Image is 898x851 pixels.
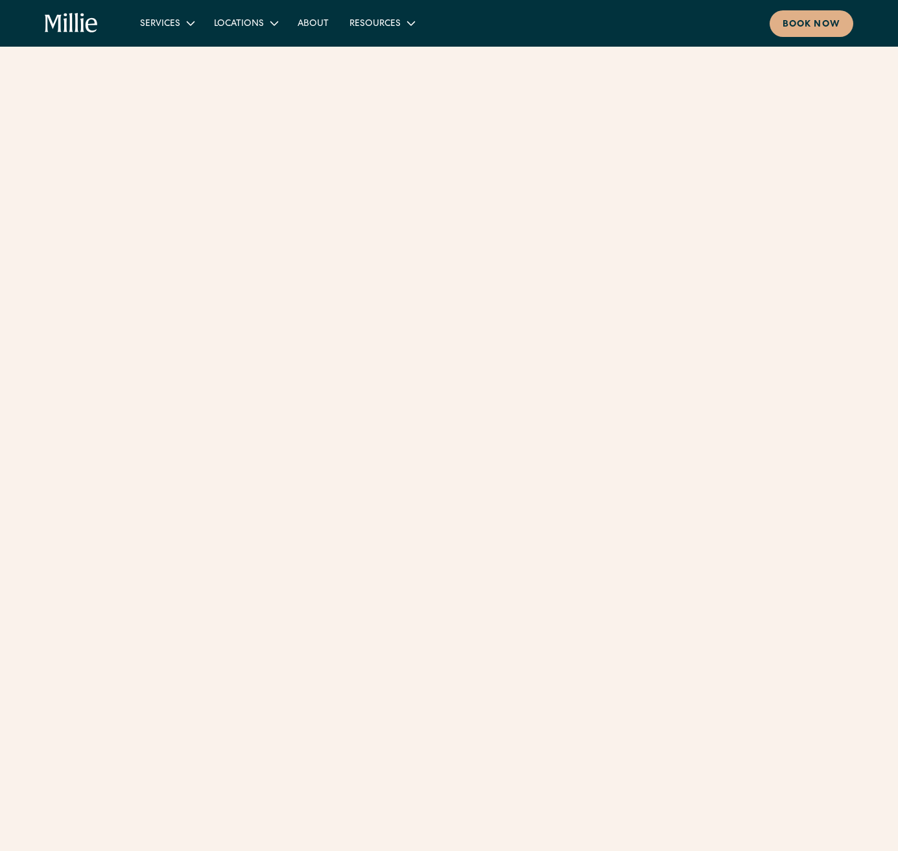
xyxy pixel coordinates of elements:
[204,12,287,34] div: Locations
[783,18,840,32] div: Book now
[130,12,204,34] div: Services
[140,17,180,31] div: Services
[770,10,853,37] a: Book now
[287,12,339,34] a: About
[339,12,424,34] div: Resources
[214,17,264,31] div: Locations
[45,13,98,34] a: home
[349,17,401,31] div: Resources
